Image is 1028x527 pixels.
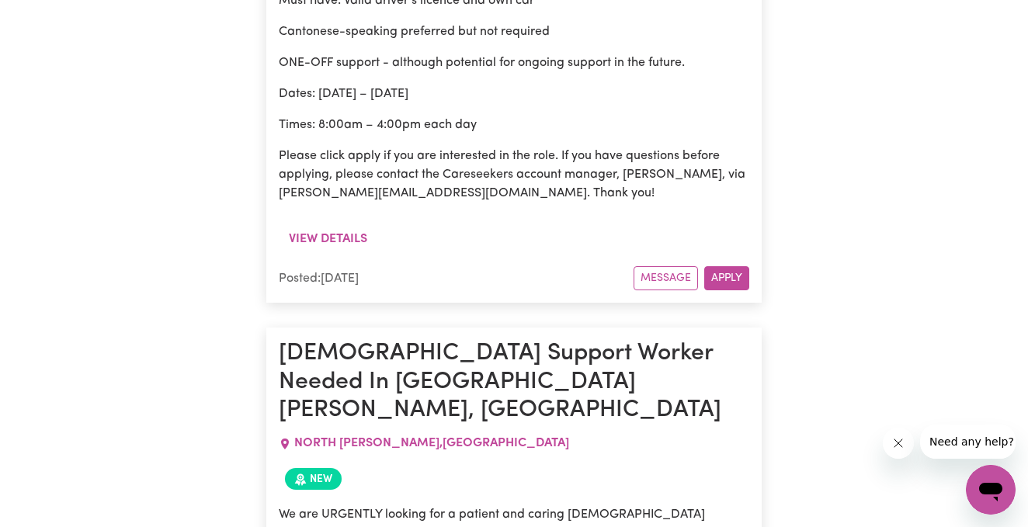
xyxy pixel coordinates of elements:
span: Job posted within the last 30 days [285,468,342,490]
div: Posted: [DATE] [279,269,634,288]
p: ONE-OFF support - although potential for ongoing support in the future. [279,54,749,72]
iframe: Cerrar mensaje [883,428,914,459]
h1: [DEMOGRAPHIC_DATA] Support Worker Needed In [GEOGRAPHIC_DATA][PERSON_NAME], [GEOGRAPHIC_DATA] [279,340,749,425]
button: Message [634,266,698,290]
span: NORTH [PERSON_NAME] , [GEOGRAPHIC_DATA] [294,437,569,449]
p: Times: 8:00am – 4:00pm each day [279,116,749,134]
button: Apply for this job [704,266,749,290]
p: Please click apply if you are interested in the role. If you have questions before applying, plea... [279,147,749,203]
p: Dates: [DATE] – [DATE] [279,85,749,103]
button: View details [279,224,377,254]
iframe: Botón para iniciar la ventana de mensajería [966,465,1016,515]
iframe: Mensaje de la compañía [920,425,1016,459]
p: Cantonese-speaking preferred but not required [279,23,749,41]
